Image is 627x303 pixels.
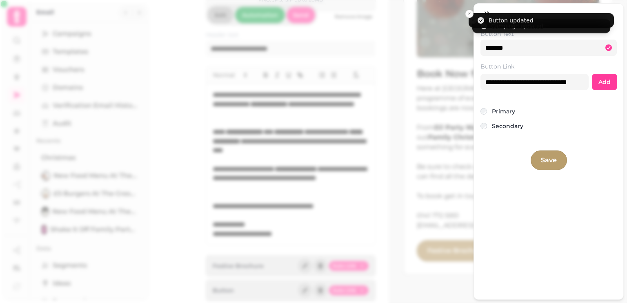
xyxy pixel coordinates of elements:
[531,150,567,170] button: Save
[489,16,534,24] div: Button updated
[480,30,617,38] label: Button Text
[492,106,515,116] label: Primary
[598,79,611,85] span: Add
[465,10,474,18] button: Close toast
[592,74,617,90] button: Add
[480,62,617,71] label: Button Link
[491,22,543,30] div: Campaign updated
[492,121,523,131] label: Secondary
[541,157,557,164] span: Save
